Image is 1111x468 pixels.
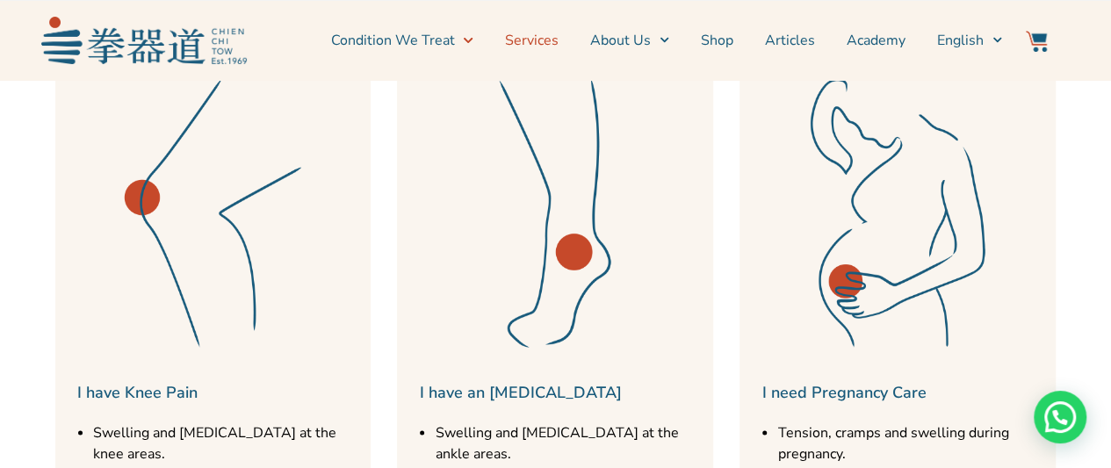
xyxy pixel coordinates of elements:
[419,381,621,402] a: I have an [MEDICAL_DATA]
[406,63,704,362] img: Services Icon-38
[765,18,815,62] a: Articles
[1026,31,1047,52] img: Website Icon-03
[937,30,984,51] span: English
[777,421,1047,464] li: Tension, cramps and swelling during pregnancy.
[761,381,926,402] a: I need Pregnancy Care
[256,18,1002,62] nav: Menu
[748,63,1047,362] img: Services Icon-42
[847,18,905,62] a: Academy
[93,421,363,464] li: Swelling and [MEDICAL_DATA] at the knee areas.
[701,18,733,62] a: Shop
[77,381,198,402] a: I have Knee Pain
[330,18,473,62] a: Condition We Treat
[64,63,363,362] img: Services Icon-41
[590,18,669,62] a: About Us
[937,18,1002,62] a: English
[505,18,559,62] a: Services
[435,421,704,464] li: Swelling and [MEDICAL_DATA] at the ankle areas.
